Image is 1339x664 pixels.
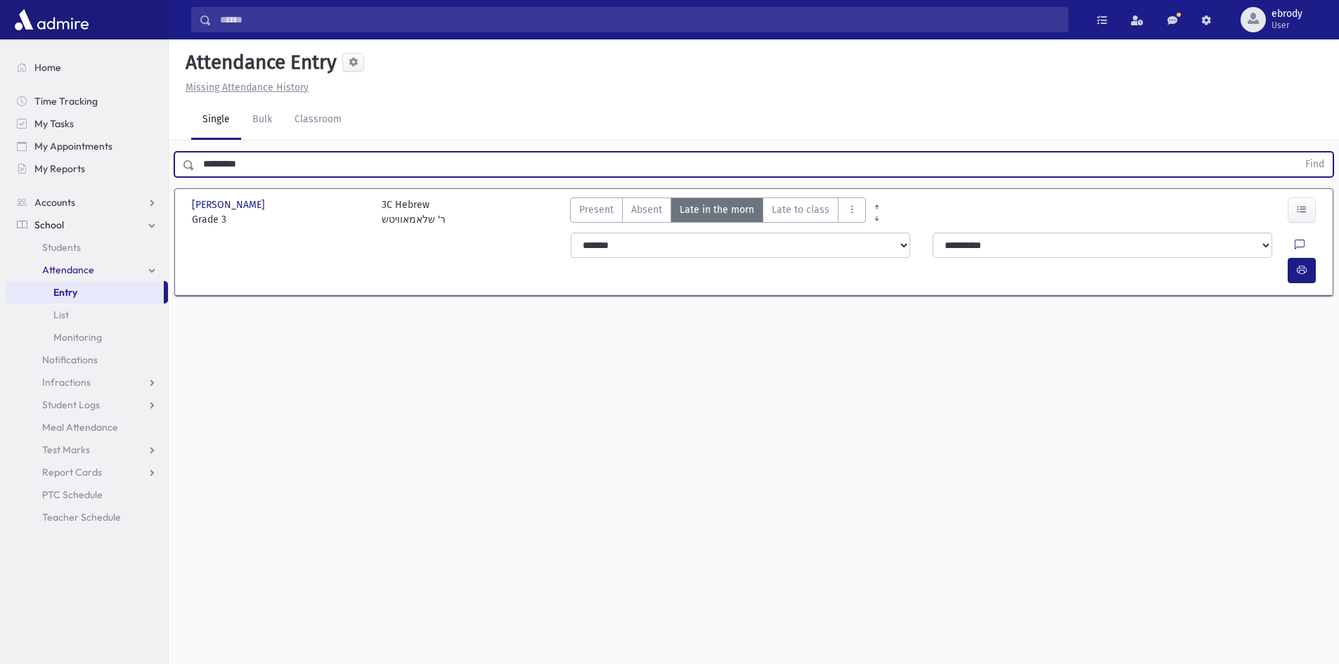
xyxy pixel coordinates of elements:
[34,95,98,108] span: Time Tracking
[6,326,168,349] a: Monitoring
[6,349,168,371] a: Notifications
[42,263,94,276] span: Attendance
[6,304,168,326] a: List
[34,162,85,175] span: My Reports
[53,286,77,299] span: Entry
[382,197,446,227] div: 3C Hebrew ר' שלאמאוויטש
[42,353,98,366] span: Notifications
[34,140,112,152] span: My Appointments
[34,61,61,74] span: Home
[180,82,309,93] a: Missing Attendance History
[570,197,866,227] div: AttTypes
[42,376,91,389] span: Infractions
[34,117,74,130] span: My Tasks
[6,259,168,281] a: Attendance
[6,281,164,304] a: Entry
[680,202,754,217] span: Late in the morn
[241,100,283,140] a: Bulk
[6,236,168,259] a: Students
[6,371,168,393] a: Infractions
[11,6,92,34] img: AdmirePro
[6,483,168,506] a: PTC Schedule
[42,421,118,434] span: Meal Attendance
[42,443,90,456] span: Test Marks
[42,241,81,254] span: Students
[579,202,614,217] span: Present
[212,7,1068,32] input: Search
[6,393,168,416] a: Student Logs
[6,461,168,483] a: Report Cards
[42,398,100,411] span: Student Logs
[6,416,168,438] a: Meal Attendance
[1272,20,1302,31] span: User
[6,191,168,214] a: Accounts
[1272,8,1302,20] span: ebrody
[6,157,168,180] a: My Reports
[6,214,168,236] a: School
[186,82,309,93] u: Missing Attendance History
[42,511,121,523] span: Teacher Schedule
[283,100,353,140] a: Classroom
[34,219,64,231] span: School
[6,135,168,157] a: My Appointments
[42,488,103,501] span: PTC Schedule
[6,112,168,135] a: My Tasks
[6,56,168,79] a: Home
[53,331,102,344] span: Monitoring
[6,438,168,461] a: Test Marks
[53,308,69,321] span: List
[631,202,662,217] span: Absent
[42,466,102,479] span: Report Cards
[6,506,168,528] a: Teacher Schedule
[191,100,241,140] a: Single
[772,202,829,217] span: Late to class
[180,51,337,74] h5: Attendance Entry
[6,90,168,112] a: Time Tracking
[192,197,268,212] span: [PERSON_NAME]
[34,196,75,209] span: Accounts
[192,212,368,227] span: Grade 3
[1297,152,1333,176] button: Find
